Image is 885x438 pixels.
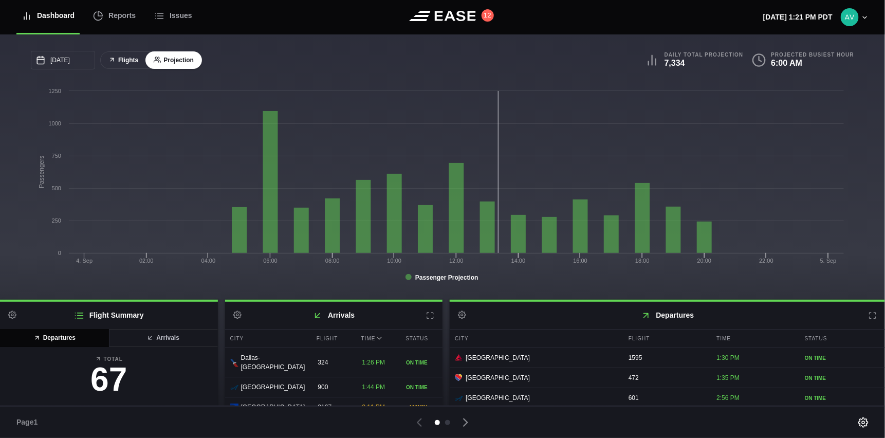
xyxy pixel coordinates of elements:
[805,374,880,382] div: ON TIME
[241,382,305,392] span: [GEOGRAPHIC_DATA]
[241,353,305,372] span: Dallas-[GEOGRAPHIC_DATA]
[415,274,478,281] tspan: Passenger Projection
[49,88,61,94] text: 1250
[312,397,354,417] div: 2167
[466,353,530,362] span: [GEOGRAPHIC_DATA]
[312,377,354,397] div: 900
[145,51,202,69] button: Projection
[388,258,402,264] text: 10:00
[52,217,61,224] text: 250
[623,368,709,388] div: 472
[406,359,437,367] div: ON TIME
[16,417,42,428] span: Page 1
[49,120,61,126] text: 1000
[820,258,837,264] tspan: 5. Sep
[325,258,340,264] text: 08:00
[763,12,833,23] p: [DATE] 1:21 PM PDT
[362,359,385,366] span: 1:26 PM
[52,153,61,159] text: 750
[100,51,146,69] button: Flights
[623,388,709,408] div: 601
[241,403,305,412] span: [GEOGRAPHIC_DATA]
[406,404,437,411] div: + 106 MIN
[805,354,880,362] div: ON TIME
[52,185,61,191] text: 500
[76,258,93,264] tspan: 4. Sep
[759,258,773,264] text: 22:00
[805,394,880,402] div: ON TIME
[482,9,494,22] button: 12
[225,330,309,348] div: City
[716,394,740,401] span: 2:56 PM
[450,302,885,329] h2: Departures
[711,330,797,348] div: Time
[450,330,621,348] div: City
[8,355,210,401] a: Total67
[362,384,385,391] span: 1:44 PM
[841,8,859,26] img: 9eca6f7b035e9ca54b5c6e3bab63db89
[574,258,588,264] text: 16:00
[449,258,464,264] text: 12:00
[312,353,354,372] div: 324
[139,258,154,264] text: 02:00
[263,258,278,264] text: 06:00
[356,330,398,348] div: Time
[511,258,526,264] text: 14:00
[665,59,685,67] b: 7,334
[38,156,45,188] tspan: Passengers
[362,404,385,411] span: 2:11 PM
[466,373,530,382] span: [GEOGRAPHIC_DATA]
[697,258,712,264] text: 20:00
[635,258,650,264] text: 18:00
[58,250,61,256] text: 0
[623,330,709,348] div: Flight
[311,330,354,348] div: Flight
[771,51,854,58] b: Projected Busiest Hour
[665,51,744,58] b: Daily Total Projection
[771,59,803,67] b: 6:00 AM
[400,330,442,348] div: Status
[8,355,210,363] b: Total
[406,384,437,391] div: ON TIME
[225,302,443,329] h2: Arrivals
[800,330,885,348] div: Status
[108,329,218,347] button: Arrivals
[466,393,530,403] span: [GEOGRAPHIC_DATA]
[8,363,210,396] h3: 67
[716,354,740,361] span: 1:30 PM
[201,258,216,264] text: 04:00
[716,374,740,381] span: 1:35 PM
[31,51,95,69] input: mm/dd/yyyy
[623,348,709,368] div: 1595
